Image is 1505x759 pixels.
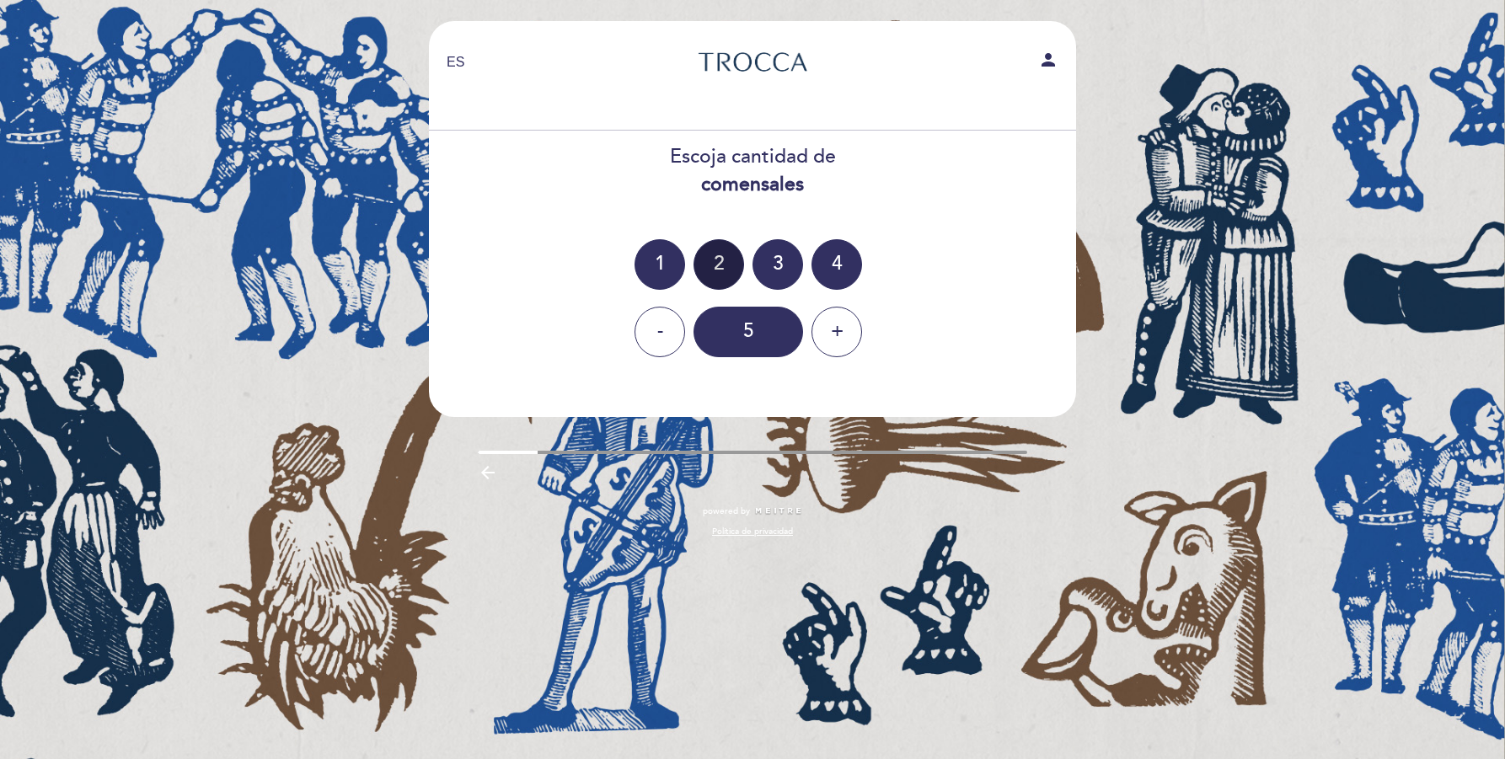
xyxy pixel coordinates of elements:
[712,526,793,537] a: Política de privacidad
[694,239,744,290] div: 2
[428,143,1077,199] div: Escoja cantidad de
[703,505,750,517] span: powered by
[478,462,498,483] i: arrow_backward
[811,307,862,357] div: +
[1038,50,1058,76] button: person
[811,239,862,290] div: 4
[635,239,685,290] div: 1
[694,307,803,357] div: 5
[703,505,802,517] a: powered by
[647,40,858,86] a: Trocca
[701,173,804,196] b: comensales
[752,239,803,290] div: 3
[1038,50,1058,70] i: person
[754,507,802,516] img: MEITRE
[635,307,685,357] div: -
